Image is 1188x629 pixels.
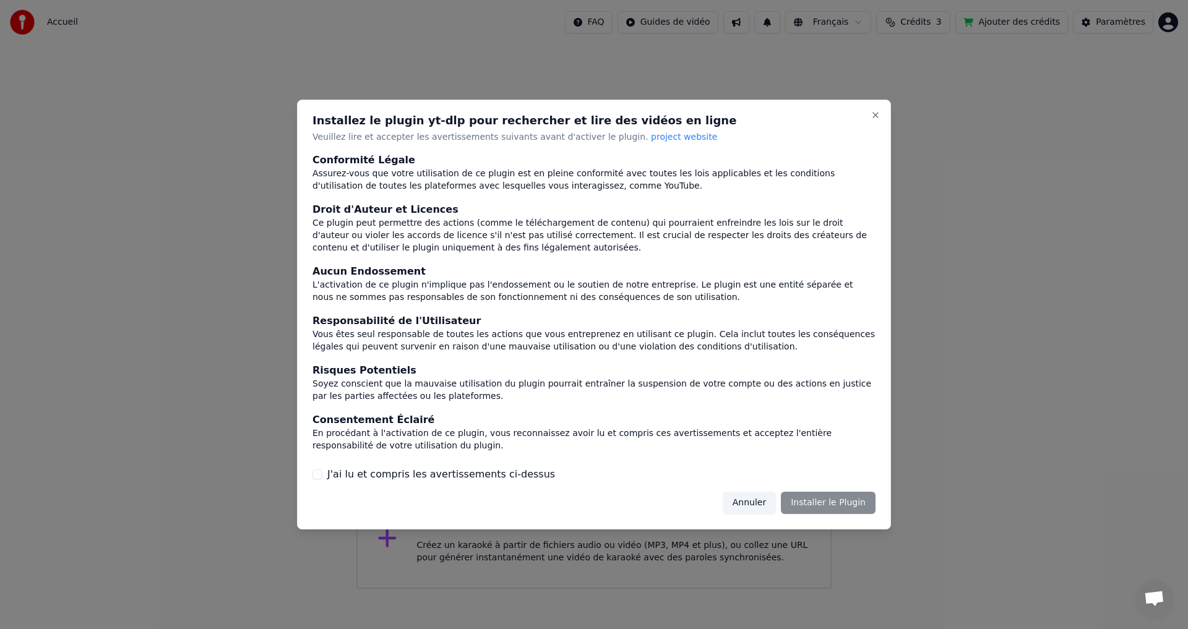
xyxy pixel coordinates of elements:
[312,427,876,452] div: En procédant à l'activation de ce plugin, vous reconnaissez avoir lu et compris ces avertissement...
[327,467,555,482] label: J'ai lu et compris les avertissements ci-dessus
[723,492,776,514] button: Annuler
[312,265,876,280] div: Aucun Endossement
[312,378,876,403] div: Soyez conscient que la mauvaise utilisation du plugin pourrait entraîner la suspension de votre c...
[312,280,876,304] div: L'activation de ce plugin n'implique pas l'endossement ou le soutien de notre entreprise. Le plug...
[312,314,876,328] div: Responsabilité de l'Utilisateur
[312,218,876,255] div: Ce plugin peut permettre des actions (comme le téléchargement de contenu) qui pourraient enfreind...
[312,363,876,378] div: Risques Potentiels
[312,203,876,218] div: Droit d'Auteur et Licences
[312,328,876,353] div: Vous êtes seul responsable de toutes les actions que vous entreprenez en utilisant ce plugin. Cel...
[312,413,876,427] div: Consentement Éclairé
[312,153,876,168] div: Conformité Légale
[312,168,876,193] div: Assurez-vous que votre utilisation de ce plugin est en pleine conformité avec toutes les lois app...
[312,115,876,126] h2: Installez le plugin yt-dlp pour rechercher et lire des vidéos en ligne
[312,131,876,143] p: Veuillez lire et accepter les avertissements suivants avant d'activer le plugin.
[651,132,717,142] span: project website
